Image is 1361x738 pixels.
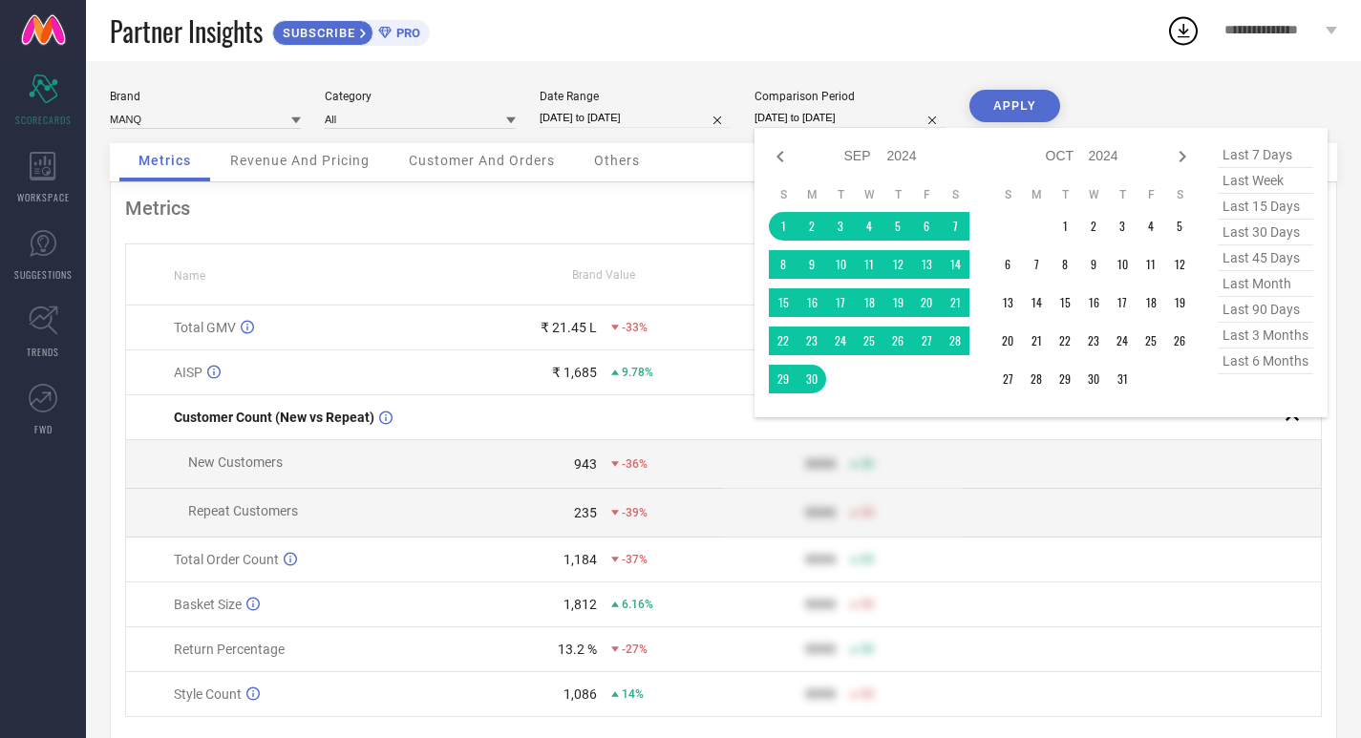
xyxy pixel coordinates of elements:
th: Sunday [993,187,1022,202]
div: 1,812 [564,597,597,612]
td: Sun Oct 27 2024 [993,365,1022,393]
span: Repeat Customers [188,503,298,518]
span: 50 [861,643,874,656]
td: Tue Sep 24 2024 [826,327,855,355]
th: Tuesday [1051,187,1079,202]
td: Fri Oct 18 2024 [1137,288,1165,317]
span: -27% [622,643,648,656]
th: Monday [797,187,826,202]
div: ₹ 21.45 L [541,320,597,335]
td: Wed Oct 23 2024 [1079,327,1108,355]
span: FWD [34,422,53,436]
span: -33% [622,321,648,334]
span: Metrics [138,153,191,168]
td: Mon Sep 23 2024 [797,327,826,355]
div: 9999 [805,686,836,702]
div: Date Range [540,90,731,103]
td: Wed Sep 18 2024 [855,288,883,317]
td: Sat Oct 26 2024 [1165,327,1194,355]
span: SCORECARDS [15,113,72,127]
td: Tue Oct 01 2024 [1051,212,1079,241]
span: Customer And Orders [409,153,555,168]
td: Mon Sep 16 2024 [797,288,826,317]
th: Thursday [1108,187,1137,202]
td: Mon Oct 14 2024 [1022,288,1051,317]
span: 50 [861,457,874,471]
span: 14% [622,687,644,701]
div: Comparison Period [755,90,946,103]
td: Sat Sep 28 2024 [941,327,969,355]
td: Sun Oct 13 2024 [993,288,1022,317]
th: Wednesday [1079,187,1108,202]
td: Mon Sep 02 2024 [797,212,826,241]
span: last 7 days [1218,142,1313,168]
span: Partner Insights [110,11,263,51]
th: Wednesday [855,187,883,202]
span: PRO [392,26,420,40]
span: last 15 days [1218,194,1313,220]
div: 9999 [805,597,836,612]
span: last 3 months [1218,323,1313,348]
div: Brand [110,90,301,103]
td: Mon Oct 28 2024 [1022,365,1051,393]
th: Friday [1137,187,1165,202]
div: 9999 [805,642,836,657]
td: Thu Sep 19 2024 [883,288,912,317]
span: 9.78% [622,366,653,379]
span: 50 [861,598,874,611]
td: Tue Oct 29 2024 [1051,365,1079,393]
span: AISP [174,365,202,380]
td: Mon Oct 07 2024 [1022,250,1051,279]
td: Tue Sep 10 2024 [826,250,855,279]
td: Tue Oct 08 2024 [1051,250,1079,279]
div: Previous month [769,145,792,168]
td: Thu Oct 10 2024 [1108,250,1137,279]
td: Sat Oct 05 2024 [1165,212,1194,241]
span: WORKSPACE [17,190,70,204]
span: Style Count [174,686,242,702]
td: Thu Oct 24 2024 [1108,327,1137,355]
td: Thu Oct 31 2024 [1108,365,1137,393]
span: SUGGESTIONS [14,267,73,282]
div: 1,184 [564,552,597,567]
td: Sun Sep 15 2024 [769,288,797,317]
span: Brand Value [572,268,635,282]
td: Wed Oct 09 2024 [1079,250,1108,279]
span: 6.16% [622,598,653,611]
span: -36% [622,457,648,471]
span: Return Percentage [174,642,285,657]
div: Metrics [125,197,1322,220]
td: Fri Sep 27 2024 [912,327,941,355]
span: Revenue And Pricing [230,153,370,168]
td: Sun Sep 01 2024 [769,212,797,241]
td: Sat Sep 07 2024 [941,212,969,241]
th: Saturday [1165,187,1194,202]
td: Mon Sep 30 2024 [797,365,826,393]
span: last 6 months [1218,348,1313,374]
td: Fri Sep 20 2024 [912,288,941,317]
td: Wed Sep 04 2024 [855,212,883,241]
input: Select comparison period [755,108,946,128]
span: Total Order Count [174,552,279,567]
div: 9999 [805,456,836,472]
a: SUBSCRIBEPRO [272,15,430,46]
td: Wed Oct 02 2024 [1079,212,1108,241]
div: ₹ 1,685 [552,365,597,380]
span: last month [1218,271,1313,297]
span: -37% [622,553,648,566]
div: 1,086 [564,686,597,702]
td: Sat Oct 12 2024 [1165,250,1194,279]
td: Tue Oct 15 2024 [1051,288,1079,317]
td: Thu Sep 05 2024 [883,212,912,241]
td: Fri Oct 04 2024 [1137,212,1165,241]
input: Select date range [540,108,731,128]
div: 13.2 % [558,642,597,657]
td: Mon Oct 21 2024 [1022,327,1051,355]
span: last 45 days [1218,245,1313,271]
td: Tue Sep 17 2024 [826,288,855,317]
td: Fri Sep 13 2024 [912,250,941,279]
td: Sun Sep 29 2024 [769,365,797,393]
td: Wed Sep 25 2024 [855,327,883,355]
div: Category [325,90,516,103]
td: Fri Oct 25 2024 [1137,327,1165,355]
